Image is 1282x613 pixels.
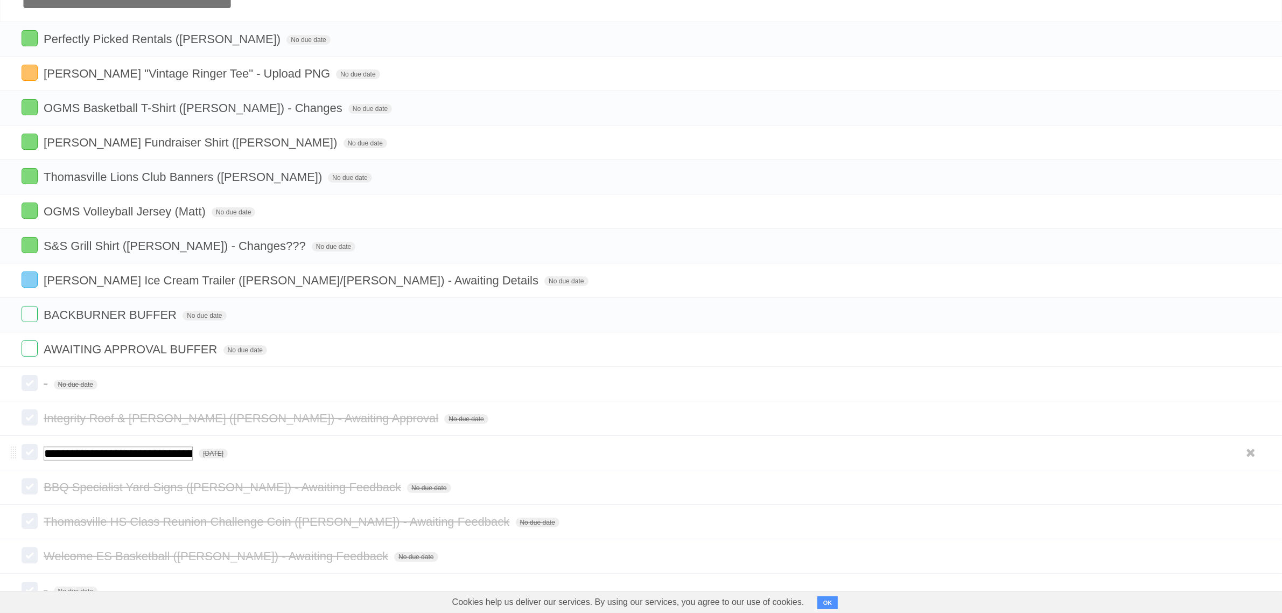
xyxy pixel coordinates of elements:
[183,311,226,321] span: No due date
[44,136,340,149] span: [PERSON_NAME] Fundraiser Shirt ([PERSON_NAME])
[442,591,815,613] span: Cookies help us deliver our services. By using our services, you agree to our use of cookies.
[817,596,838,609] button: OK
[22,168,38,184] label: Done
[44,480,404,494] span: BBQ Specialist Yard Signs ([PERSON_NAME]) - Awaiting Feedback
[22,306,38,322] label: Done
[44,377,50,391] span: -
[544,276,588,286] span: No due date
[22,134,38,150] label: Done
[344,138,387,148] span: No due date
[407,483,451,493] span: No due date
[44,67,333,80] span: [PERSON_NAME] "Vintage Ringer Tee" - Upload PNG
[54,380,97,389] span: No due date
[44,170,325,184] span: Thomasville Lions Club Banners ([PERSON_NAME])
[22,65,38,81] label: Done
[22,478,38,494] label: Done
[348,104,392,114] span: No due date
[22,375,38,391] label: Done
[223,345,267,355] span: No due date
[44,32,283,46] span: Perfectly Picked Rentals ([PERSON_NAME])
[44,101,345,115] span: OGMS Basketball T-Shirt ([PERSON_NAME]) - Changes
[22,547,38,563] label: Done
[22,340,38,357] label: Done
[394,552,438,562] span: No due date
[44,239,309,253] span: S&S Grill Shirt ([PERSON_NAME]) - Changes???
[54,587,97,596] span: No due date
[22,99,38,115] label: Done
[22,30,38,46] label: Done
[516,518,559,527] span: No due date
[44,343,220,356] span: AWAITING APPROVAL BUFFER
[22,582,38,598] label: Done
[44,274,541,287] span: [PERSON_NAME] Ice Cream Trailer ([PERSON_NAME]/[PERSON_NAME]) - Awaiting Details
[44,308,179,322] span: BACKBURNER BUFFER
[44,584,50,597] span: -
[199,449,228,458] span: [DATE]
[22,513,38,529] label: Done
[44,412,441,425] span: Integrity Roof & [PERSON_NAME] ([PERSON_NAME]) - Awaiting Approval
[22,271,38,288] label: Done
[212,207,255,217] span: No due date
[312,242,355,252] span: No due date
[286,35,330,45] span: No due date
[22,203,38,219] label: Done
[44,205,208,218] span: OGMS Volleyball Jersey (Matt)
[336,69,380,79] span: No due date
[328,173,372,183] span: No due date
[44,549,391,563] span: Welcome ES Basketball ([PERSON_NAME]) - Awaiting Feedback
[444,414,488,424] span: No due date
[44,515,512,528] span: Thomasville HS Class Reunion Challenge Coin ([PERSON_NAME]) - Awaiting Feedback
[22,444,38,460] label: Done
[22,237,38,253] label: Done
[22,409,38,426] label: Done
